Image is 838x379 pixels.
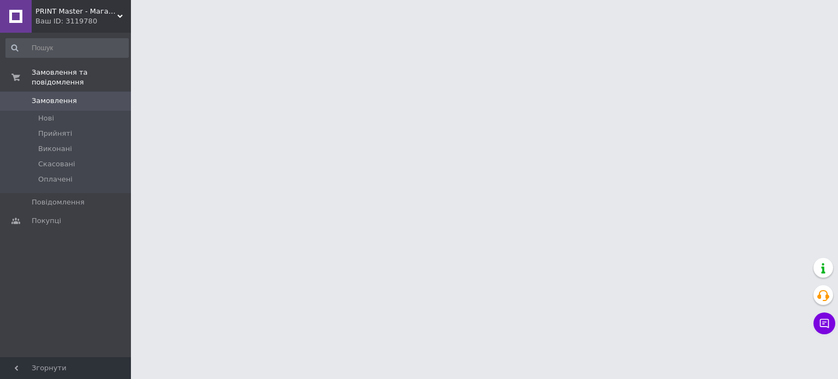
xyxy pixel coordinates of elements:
[32,96,77,106] span: Замовлення
[38,175,73,184] span: Оплачені
[35,7,117,16] span: PRINT Master - Магазин філаменту (пластику) для 3Д принтерів, оптичних систем зв'язку та спецтехніки
[38,129,72,139] span: Прийняті
[32,216,61,226] span: Покупці
[35,16,131,26] div: Ваш ID: 3119780
[813,312,835,334] button: Чат з покупцем
[5,38,129,58] input: Пошук
[38,113,54,123] span: Нові
[38,144,72,154] span: Виконані
[38,159,75,169] span: Скасовані
[32,197,85,207] span: Повідомлення
[32,68,131,87] span: Замовлення та повідомлення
